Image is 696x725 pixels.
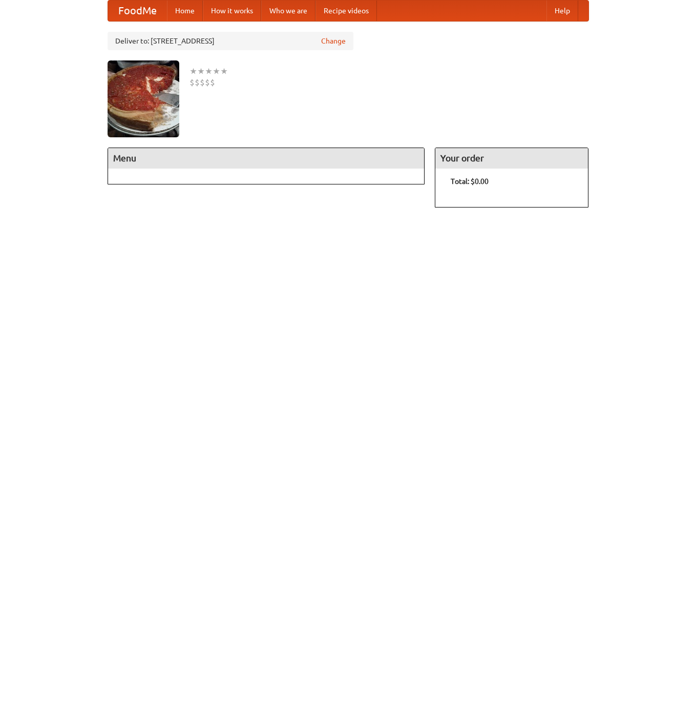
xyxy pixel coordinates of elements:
li: $ [210,77,215,88]
img: angular.jpg [108,60,179,137]
b: Total: $0.00 [451,177,489,185]
li: ★ [189,66,197,77]
li: ★ [213,66,220,77]
li: ★ [205,66,213,77]
li: $ [205,77,210,88]
li: ★ [220,66,228,77]
a: Who we are [261,1,315,21]
a: Recipe videos [315,1,377,21]
li: $ [189,77,195,88]
a: How it works [203,1,261,21]
a: Help [546,1,578,21]
a: Change [321,36,346,46]
h4: Menu [108,148,425,169]
li: $ [195,77,200,88]
div: Deliver to: [STREET_ADDRESS] [108,32,353,50]
a: FoodMe [108,1,167,21]
li: $ [200,77,205,88]
li: ★ [197,66,205,77]
a: Home [167,1,203,21]
h4: Your order [435,148,588,169]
